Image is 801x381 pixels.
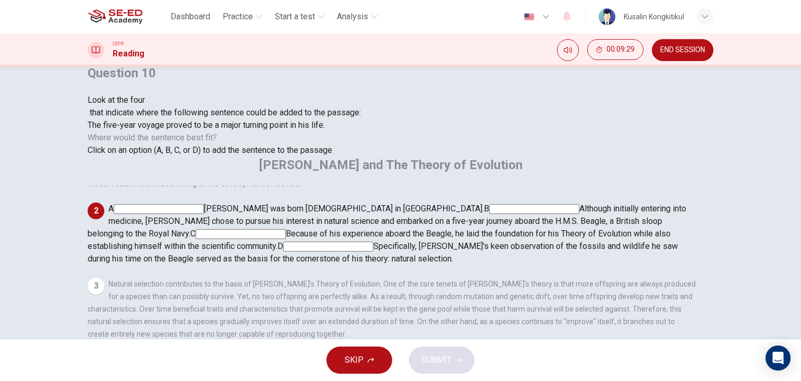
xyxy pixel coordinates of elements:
span: Specifically, [PERSON_NAME]'s keen observation of the fossils and wildlife he saw during his time... [88,241,678,264]
img: Profile picture [599,8,615,25]
button: Dashboard [166,7,214,26]
h1: Reading [113,47,144,60]
div: Hide [587,39,644,61]
span: END SESSION [660,46,705,54]
h4: [PERSON_NAME] and The Theory of Evolution [259,157,523,173]
span: Where would the sentence best fit? [88,133,219,142]
span: B [484,204,489,213]
span: Look at the four that indicate where the following sentence could be added to the passage: [88,94,361,119]
span: [PERSON_NAME] was born [DEMOGRAPHIC_DATA] in [GEOGRAPHIC_DATA]. [204,204,484,213]
img: SE-ED Academy logo [88,6,142,27]
div: Mute [557,39,579,61]
span: D [277,241,283,251]
button: 00:09:29 [587,39,644,60]
span: Start a test [275,10,315,23]
button: Practice [219,7,266,26]
button: Analysis [333,7,382,26]
div: 2 [88,203,104,219]
span: 00:09:29 [606,45,635,54]
div: Kusalin Kongkitikul [624,10,684,23]
div: 3 [88,278,104,294]
span: C [190,229,196,239]
span: Click on an option (A, B, C, or D) to add the sentence to the passage [88,145,332,155]
span: The five-year voyage proved to be a major turning point in his life. [88,120,325,130]
a: SE-ED Academy logo [88,6,166,27]
h4: Question 10 [88,65,361,81]
span: A [108,204,114,213]
span: Dashboard [171,10,210,23]
span: Although initially entering into medicine, [PERSON_NAME] chose to pursue his interest in natural ... [88,204,686,239]
button: SKIP [326,347,392,374]
button: END SESSION [652,39,713,61]
span: Analysis [337,10,368,23]
span: Practice [223,10,253,23]
span: Because of his experience aboard the Beagle, he laid the foundation for his Theory of Evolution w... [88,229,671,251]
span: SKIP [345,353,363,367]
div: Open Intercom Messenger [766,346,791,371]
img: en [523,13,536,21]
button: Start a test [271,7,329,26]
span: Natural selection contributes to the basis of [PERSON_NAME]'s Theory of Evolution. One of the cor... [88,280,696,338]
span: CEFR [113,40,124,47]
